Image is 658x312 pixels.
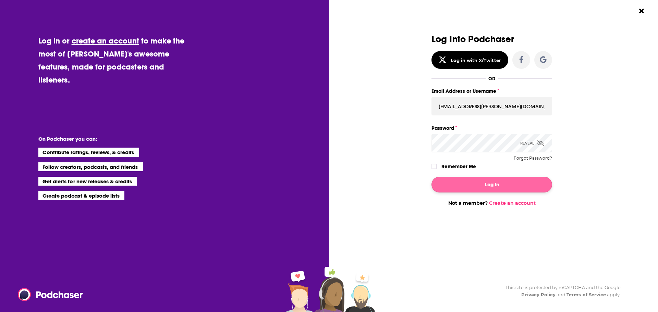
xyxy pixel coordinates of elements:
[441,162,476,171] label: Remember Me
[431,87,552,96] label: Email Address or Username
[635,4,648,17] button: Close Button
[500,284,621,298] div: This site is protected by reCAPTCHA and the Google and apply.
[431,97,552,115] input: Email Address or Username
[38,162,143,171] li: Follow creators, podcasts, and friends
[431,177,552,192] button: Log In
[489,200,536,206] a: Create an account
[18,288,84,301] img: Podchaser - Follow, Share and Rate Podcasts
[38,148,139,157] li: Contribute ratings, reviews, & credits
[521,292,556,297] a: Privacy Policy
[488,76,496,81] div: OR
[431,200,552,206] div: Not a member?
[514,156,552,161] button: Forgot Password?
[72,36,139,46] a: create an account
[18,288,78,301] a: Podchaser - Follow, Share and Rate Podcasts
[566,292,606,297] a: Terms of Service
[451,58,501,63] div: Log in with X/Twitter
[38,177,137,186] li: Get alerts for new releases & credits
[38,136,175,142] li: On Podchaser you can:
[431,124,552,133] label: Password
[520,134,544,152] div: Reveal
[431,51,508,69] button: Log in with X/Twitter
[431,34,552,44] h3: Log Into Podchaser
[38,191,124,200] li: Create podcast & episode lists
